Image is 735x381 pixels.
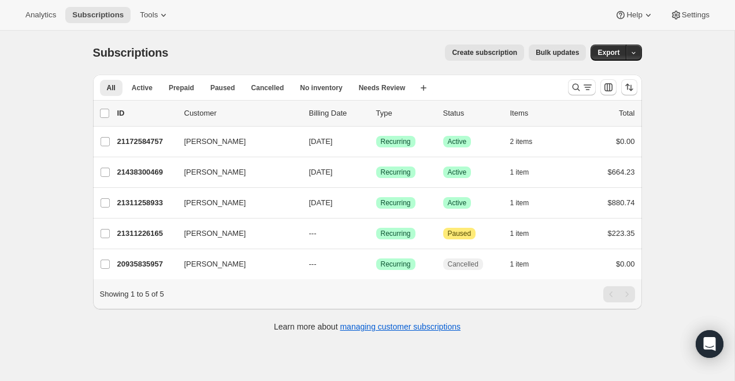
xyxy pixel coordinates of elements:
span: [DATE] [309,198,333,207]
button: [PERSON_NAME] [177,132,293,151]
div: Items [510,108,568,119]
span: $880.74 [608,198,635,207]
span: 1 item [510,198,529,208]
p: Status [443,108,501,119]
p: Customer [184,108,300,119]
div: 21311258933[PERSON_NAME][DATE]SuccessRecurringSuccessActive1 item$880.74 [117,195,635,211]
span: [DATE] [309,168,333,176]
span: --- [309,260,317,268]
button: Search and filter results [568,79,596,95]
span: Settings [682,10,710,20]
div: Type [376,108,434,119]
button: Create new view [414,80,433,96]
button: Sort the results [621,79,637,95]
span: 1 item [510,229,529,238]
span: Active [448,198,467,208]
span: [DATE] [309,137,333,146]
span: [PERSON_NAME] [184,136,246,147]
span: Recurring [381,260,411,269]
span: Cancelled [448,260,478,269]
span: Active [132,83,153,93]
span: No inventory [300,83,342,93]
nav: Pagination [603,286,635,302]
span: $664.23 [608,168,635,176]
div: IDCustomerBilling DateTypeStatusItemsTotal [117,108,635,119]
div: 21438300469[PERSON_NAME][DATE]SuccessRecurringSuccessActive1 item$664.23 [117,164,635,180]
button: [PERSON_NAME] [177,194,293,212]
p: 21311258933 [117,197,175,209]
p: Showing 1 to 5 of 5 [100,288,164,300]
span: 1 item [510,260,529,269]
span: Subscriptions [93,46,169,59]
span: [PERSON_NAME] [184,167,246,178]
span: $0.00 [616,260,635,268]
span: Analytics [25,10,56,20]
p: Total [619,108,634,119]
button: Export [591,45,626,61]
span: Tools [140,10,158,20]
div: 21172584757[PERSON_NAME][DATE]SuccessRecurringSuccessActive2 items$0.00 [117,134,635,150]
button: Subscriptions [65,7,131,23]
button: [PERSON_NAME] [177,224,293,243]
span: Paused [448,229,472,238]
p: 21438300469 [117,167,175,178]
span: Prepaid [169,83,194,93]
span: [PERSON_NAME] [184,197,246,209]
span: Active [448,137,467,146]
span: Recurring [381,168,411,177]
button: Create subscription [445,45,524,61]
div: 21311226165[PERSON_NAME]---SuccessRecurringAttentionPaused1 item$223.35 [117,225,635,242]
button: Bulk updates [529,45,586,61]
span: Help [626,10,642,20]
button: Customize table column order and visibility [600,79,617,95]
span: Recurring [381,229,411,238]
span: Active [448,168,467,177]
span: 2 items [510,137,533,146]
span: All [107,83,116,93]
button: 1 item [510,256,542,272]
span: $0.00 [616,137,635,146]
span: [PERSON_NAME] [184,258,246,270]
button: [PERSON_NAME] [177,255,293,273]
button: 2 items [510,134,545,150]
p: Billing Date [309,108,367,119]
span: --- [309,229,317,238]
button: Analytics [18,7,63,23]
p: 21172584757 [117,136,175,147]
button: Tools [133,7,176,23]
button: Help [608,7,660,23]
span: [PERSON_NAME] [184,228,246,239]
span: Cancelled [251,83,284,93]
span: Subscriptions [72,10,124,20]
p: Learn more about [274,321,461,332]
span: Export [597,48,619,57]
p: 21311226165 [117,228,175,239]
span: Recurring [381,137,411,146]
span: Bulk updates [536,48,579,57]
button: [PERSON_NAME] [177,163,293,182]
a: managing customer subscriptions [340,322,461,331]
span: Needs Review [359,83,406,93]
div: 20935835957[PERSON_NAME]---SuccessRecurringCancelled1 item$0.00 [117,256,635,272]
span: Paused [210,83,235,93]
button: 1 item [510,164,542,180]
span: Create subscription [452,48,517,57]
div: Open Intercom Messenger [696,330,723,358]
span: Recurring [381,198,411,208]
span: $223.35 [608,229,635,238]
p: ID [117,108,175,119]
span: 1 item [510,168,529,177]
button: 1 item [510,195,542,211]
button: 1 item [510,225,542,242]
button: Settings [663,7,717,23]
p: 20935835957 [117,258,175,270]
